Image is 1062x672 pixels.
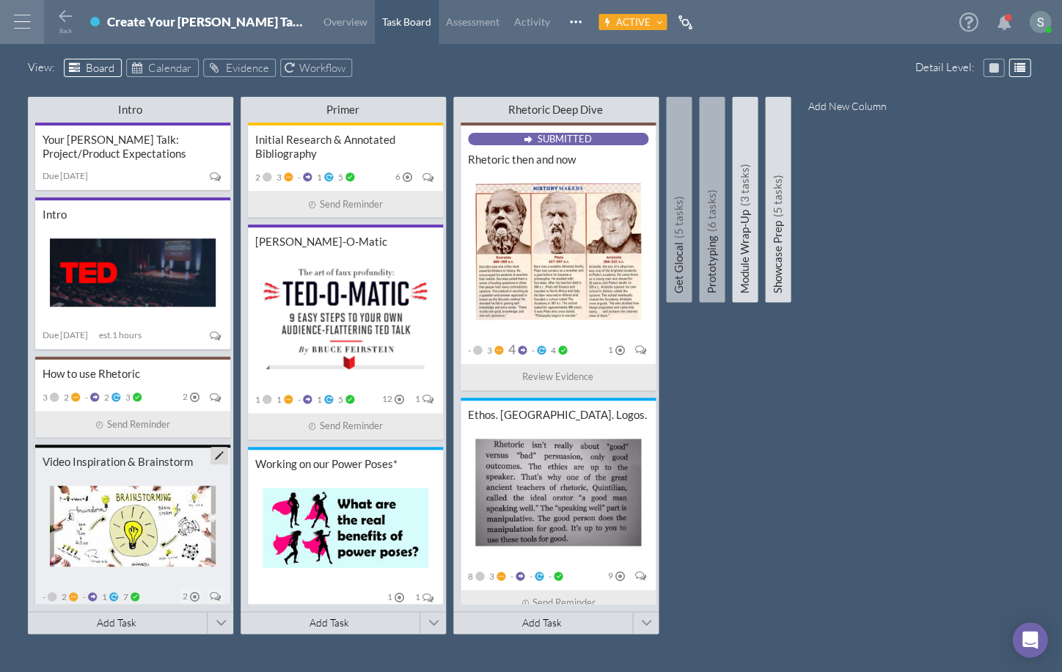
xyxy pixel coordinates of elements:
a: Evidence [203,59,276,77]
span: 7 [121,591,128,602]
span: 3 [43,392,48,403]
img: summary thumbnail [475,183,641,320]
span: - [530,345,535,356]
span: Detail Level : [915,59,978,76]
span: - [81,591,86,602]
h5: Module Wrap-Up [731,110,757,293]
span: Board [86,61,114,75]
span: Overview [323,15,367,28]
span: 3 [123,392,131,403]
span: 5 [336,172,343,183]
button: Add New Column [791,92,904,120]
img: summary thumbnail [50,238,216,307]
div: How to use Rhetoric [43,367,223,381]
span: 1 [315,172,322,183]
div: Open Intercom Messenger [1012,622,1047,657]
span: 4 [549,345,556,356]
span: 4 [506,344,516,355]
span: (6 tasks) [704,189,717,232]
span: 2 [62,392,69,403]
span: 1 [274,394,282,405]
span: - [43,591,45,602]
span: 1 [100,591,107,602]
span: Add Task [97,616,136,629]
span: 2 [183,392,188,401]
span: - [527,571,532,582]
div: Rhetoric then and now [468,153,648,167]
div: Rhetoric Deep Dive [494,103,618,117]
span: View : [28,59,59,76]
div: [PERSON_NAME]-O-Matic [255,235,436,249]
span: Activity [514,15,550,28]
img: summary thumbnail [475,439,641,547]
span: Active [616,16,651,28]
img: summary thumbnail [263,488,428,568]
span: Task Board [382,15,431,28]
span: Send Reminder [320,418,383,434]
span: Send Reminder [532,595,596,610]
a: Calendar [126,59,199,77]
span: 1 [415,395,420,403]
h5: Showcase Prep [764,110,790,293]
button: Add Task [28,612,205,634]
span: Assessment [446,15,499,28]
span: 2 [59,591,67,602]
span: 5 [336,394,343,405]
span: - [296,394,301,405]
span: 2 [255,172,260,183]
span: (5 tasks) [671,196,684,238]
div: Intro [69,103,192,117]
span: Submitted [537,133,591,145]
span: - [546,571,552,582]
span: Send Reminder [107,417,170,432]
button: Active [598,14,667,30]
span: Add Task [310,616,349,629]
span: - [296,172,301,183]
span: 1 [315,394,322,405]
img: ACg8ocKKX03B5h8i416YOfGGRvQH7qkhkMU_izt_hUWC0FdG_LDggA=s96-c [1029,11,1051,33]
span: 12 [382,395,392,403]
img: summary thumbnail [263,266,428,369]
span: - [508,571,513,582]
span: 8 [468,571,473,582]
span: 3 [487,571,494,582]
div: Due [DATE] [43,329,99,342]
span: 1 [255,394,260,405]
span: Back [59,27,72,34]
button: Add Task [241,612,418,634]
h5: Get Glocal [665,110,691,293]
span: - [83,392,88,403]
div: Your [PERSON_NAME] Talk: Project/Product Expectations [43,133,223,161]
button: Submitted [523,133,592,145]
span: (3 tasks) [737,164,750,206]
span: 1 [415,593,420,602]
span: 1 [608,346,613,354]
div: Create Your [PERSON_NAME] Talk----- [107,14,305,29]
h5: Prototyping [698,110,724,293]
span: Send Reminder [320,197,383,212]
span: 6 [395,172,400,181]
span: 1 [387,593,392,602]
div: est. 1 hours [99,329,142,342]
span: Review Evidence [522,369,593,384]
a: Workflow [280,59,352,77]
div: Due [DATE] [43,169,99,183]
button: Add Task [453,612,631,634]
div: Working on our Power Poses* [255,457,436,471]
div: Video Inspiration & Brainstorm [43,455,223,469]
button: Back [56,8,74,32]
span: - [468,345,471,356]
span: Add Task [522,616,562,629]
div: Intro [43,208,223,222]
span: Calendar [148,61,191,75]
span: 2 [102,392,109,403]
a: Board [64,59,122,77]
span: 9 [608,571,613,580]
span: 2 [183,592,188,601]
span: (5 tasks) [770,175,783,217]
span: Evidence [225,61,268,75]
div: Initial Research & Annotated Bibliography [255,133,436,161]
div: Create Your TED Talk----- [107,14,305,34]
span: Workflow [299,61,345,75]
div: Ethos. [GEOGRAPHIC_DATA]. Logos. [468,408,648,422]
